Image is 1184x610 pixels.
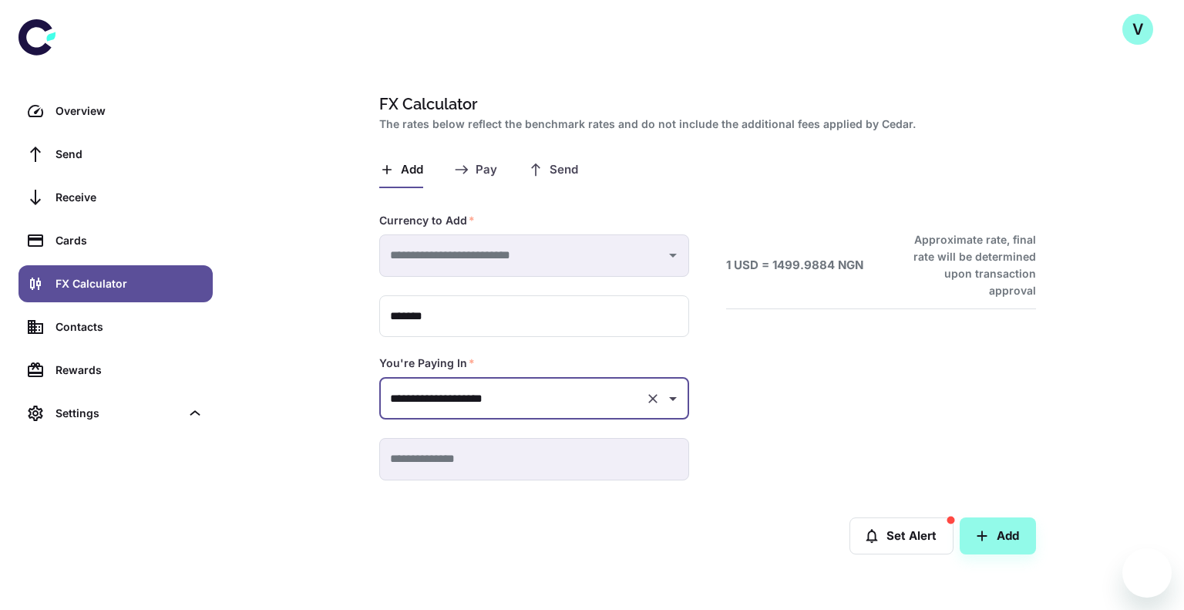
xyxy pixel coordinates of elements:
[55,103,203,120] div: Overview
[379,356,475,371] label: You're Paying In
[18,222,213,259] a: Cards
[55,275,203,292] div: FX Calculator
[18,93,213,130] a: Overview
[379,116,1030,133] h2: The rates below reflect the benchmark rates and do not include the additional fees applied by Cedar.
[1122,14,1153,45] button: V
[55,405,180,422] div: Settings
[55,232,203,249] div: Cards
[55,318,203,335] div: Contacts
[896,231,1036,299] h6: Approximate rate, final rate will be determined upon transaction approval
[726,257,863,275] h6: 1 USD = 1499.9884 NGN
[18,308,213,345] a: Contacts
[18,395,213,432] div: Settings
[849,517,954,554] button: Set Alert
[476,163,497,177] span: Pay
[960,517,1036,554] button: Add
[642,388,664,409] button: Clear
[18,265,213,302] a: FX Calculator
[18,352,213,389] a: Rewards
[55,362,203,379] div: Rewards
[379,93,1030,116] h1: FX Calculator
[1122,548,1172,598] iframe: Button to launch messaging window
[18,136,213,173] a: Send
[18,179,213,216] a: Receive
[550,163,578,177] span: Send
[379,213,475,228] label: Currency to Add
[55,189,203,206] div: Receive
[401,163,423,177] span: Add
[55,146,203,163] div: Send
[662,388,684,409] button: Open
